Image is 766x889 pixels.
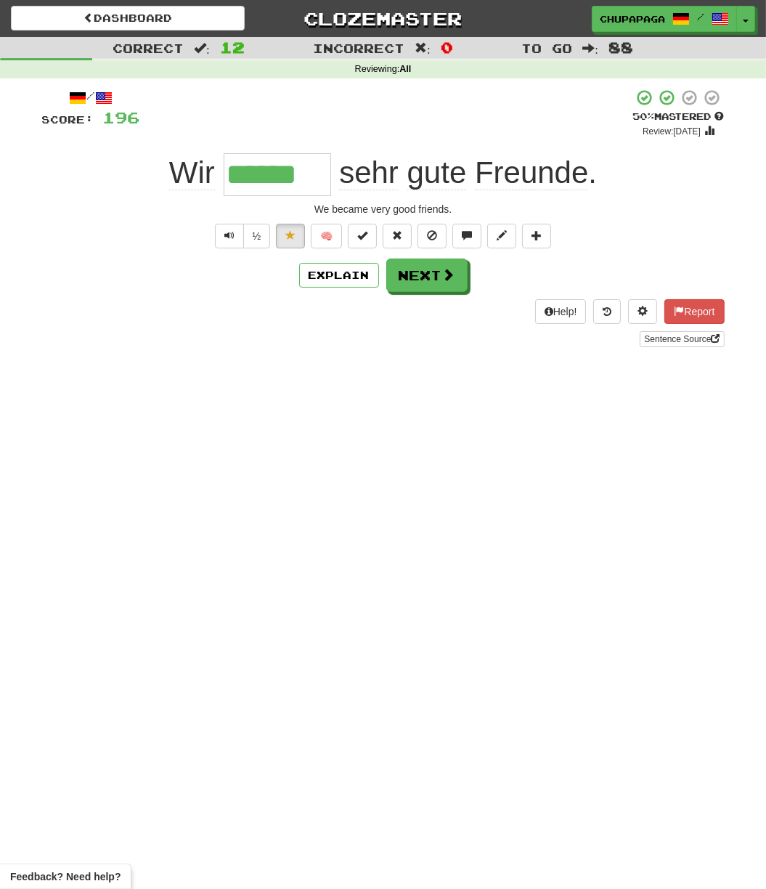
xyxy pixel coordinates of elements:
[608,38,633,56] span: 88
[313,41,404,55] span: Incorrect
[42,202,725,216] div: We became very good friends.
[521,41,572,55] span: To go
[113,41,184,55] span: Correct
[10,869,121,884] span: Open feedback widget
[194,42,210,54] span: :
[522,224,551,248] button: Add to collection (alt+a)
[42,113,94,126] span: Score:
[592,6,737,32] a: Chupapaga /
[633,110,725,123] div: Mastered
[386,259,468,292] button: Next
[215,224,244,248] button: Play sentence audio (ctl+space)
[339,155,399,190] span: sehr
[415,42,431,54] span: :
[212,224,271,248] div: Text-to-speech controls
[276,224,305,248] button: Unfavorite sentence (alt+f)
[643,126,701,137] small: Review: [DATE]
[640,331,724,347] a: Sentence Source
[220,38,245,56] span: 12
[11,6,245,31] a: Dashboard
[407,155,467,190] span: gute
[535,299,587,324] button: Help!
[600,12,665,25] span: Chupapaga
[399,64,411,74] strong: All
[331,155,598,190] span: .
[452,224,481,248] button: Discuss sentence (alt+u)
[582,42,598,54] span: :
[299,263,379,288] button: Explain
[487,224,516,248] button: Edit sentence (alt+d)
[103,108,140,126] span: 196
[169,155,215,190] span: Wir
[266,6,500,31] a: Clozemaster
[42,89,140,107] div: /
[593,299,621,324] button: Round history (alt+y)
[383,224,412,248] button: Reset to 0% Mastered (alt+r)
[441,38,453,56] span: 0
[417,224,447,248] button: Ignore sentence (alt+i)
[664,299,724,324] button: Report
[697,12,704,22] span: /
[243,224,271,248] button: ½
[311,224,342,248] button: 🧠
[475,155,588,190] span: Freunde
[633,110,655,122] span: 50 %
[348,224,377,248] button: Set this sentence to 100% Mastered (alt+m)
